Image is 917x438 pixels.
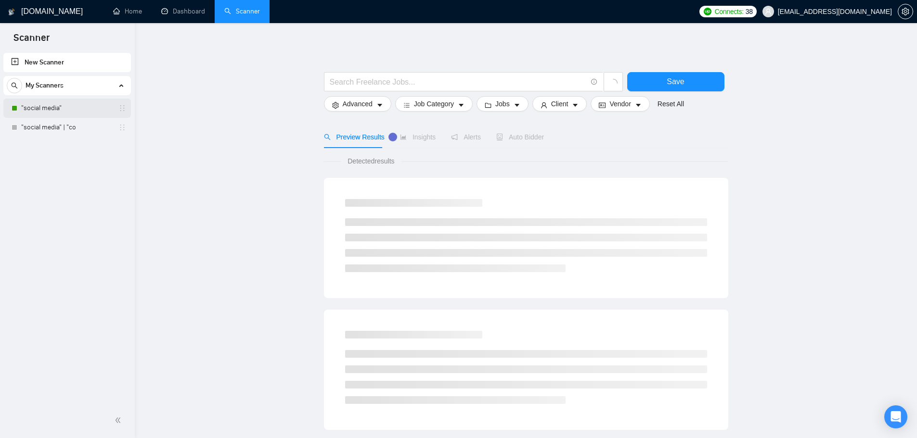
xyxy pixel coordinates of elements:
[765,8,772,15] span: user
[324,96,391,112] button: settingAdvancedcaret-down
[113,7,142,15] a: homeHome
[118,104,126,112] span: holder
[599,101,606,109] span: idcard
[746,6,753,17] span: 38
[224,7,260,15] a: searchScanner
[609,79,618,88] span: loading
[324,134,331,140] span: search
[477,96,529,112] button: folderJobscaret-down
[6,31,57,51] span: Scanner
[658,99,684,109] a: Reset All
[532,96,587,112] button: userClientcaret-down
[343,99,373,109] span: Advanced
[8,4,15,20] img: logo
[667,75,684,88] span: Save
[403,101,410,109] span: bars
[541,101,547,109] span: user
[898,8,913,15] span: setting
[898,4,913,19] button: setting
[495,99,510,109] span: Jobs
[551,99,568,109] span: Client
[496,133,544,141] span: Auto Bidder
[704,8,711,15] img: upwork-logo.png
[332,101,339,109] span: setting
[514,101,520,109] span: caret-down
[591,79,597,85] span: info-circle
[451,134,458,140] span: notification
[115,415,124,425] span: double-left
[572,101,579,109] span: caret-down
[635,101,642,109] span: caret-down
[485,101,491,109] span: folder
[21,99,113,118] a: "social media"
[714,6,743,17] span: Connects:
[7,82,22,89] span: search
[341,156,401,166] span: Detected results
[376,101,383,109] span: caret-down
[898,8,913,15] a: setting
[627,72,724,91] button: Save
[324,133,385,141] span: Preview Results
[7,78,22,93] button: search
[26,76,64,95] span: My Scanners
[451,133,481,141] span: Alerts
[11,53,123,72] a: New Scanner
[400,134,407,140] span: area-chart
[458,101,465,109] span: caret-down
[395,96,473,112] button: barsJob Categorycaret-down
[161,7,205,15] a: dashboardDashboard
[21,118,113,137] a: "social media" | "co
[388,133,397,141] div: Tooltip anchor
[884,405,907,428] div: Open Intercom Messenger
[118,124,126,131] span: holder
[591,96,649,112] button: idcardVendorcaret-down
[3,53,131,72] li: New Scanner
[330,76,587,88] input: Search Freelance Jobs...
[609,99,631,109] span: Vendor
[3,76,131,137] li: My Scanners
[496,134,503,140] span: robot
[414,99,454,109] span: Job Category
[400,133,436,141] span: Insights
